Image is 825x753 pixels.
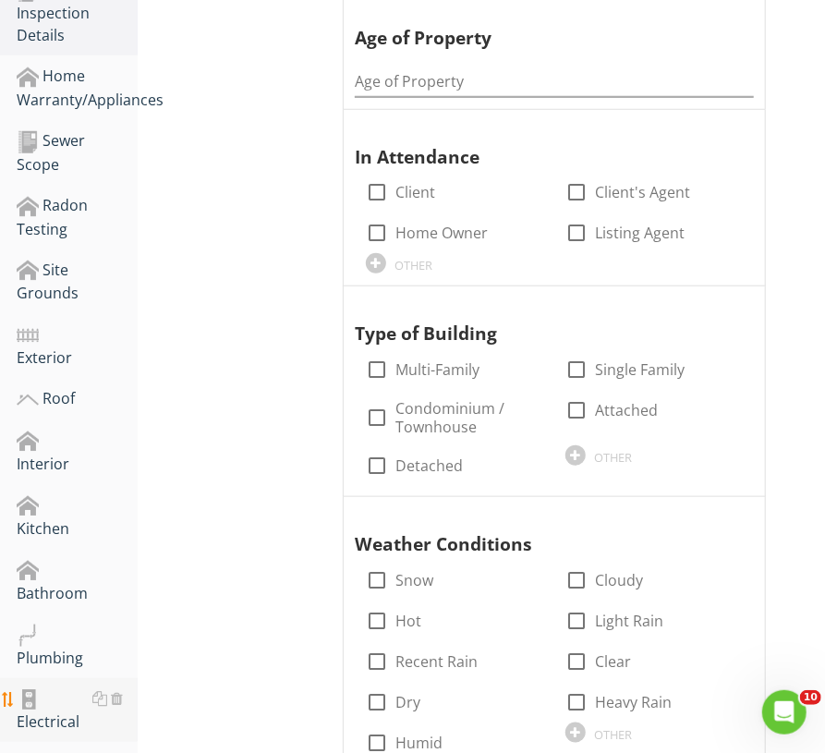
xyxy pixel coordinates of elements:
div: Electrical [17,687,138,734]
label: Heavy Rain [595,693,672,711]
div: Home Warranty/Appliances [17,65,138,111]
label: Single Family [595,360,685,379]
input: Age of Property [355,67,754,97]
div: Interior [17,430,138,476]
div: Kitchen [17,493,138,540]
label: Snow [395,571,433,589]
div: OTHER [594,727,632,742]
label: Light Rain [595,612,663,630]
div: OTHER [594,450,632,465]
div: Plumbing [17,623,138,669]
label: Condominium / Townhouse [395,399,543,436]
label: Hot [395,612,421,630]
div: Type of Building [355,294,734,347]
div: OTHER [394,258,432,273]
label: Attached [595,401,658,419]
iframe: Intercom live chat [762,690,807,735]
label: Clear [595,652,631,671]
label: Multi-Family [395,360,479,379]
label: Listing Agent [595,224,685,242]
label: Client [395,183,435,201]
label: Recent Rain [395,652,478,671]
label: Dry [395,693,420,711]
div: Exterior [17,322,138,369]
label: Humid [395,734,443,752]
label: Detached [395,456,463,475]
div: Bathroom [17,558,138,604]
span: 10 [800,690,821,705]
div: Site Grounds [17,259,138,305]
div: Sewer Scope [17,129,138,176]
label: Home Owner [395,224,488,242]
label: Client's Agent [595,183,690,201]
div: Radon Testing [17,194,138,240]
div: Weather Conditions [355,504,734,558]
label: Cloudy [595,571,643,589]
div: In Attendance [355,117,734,171]
div: Roof [17,387,138,411]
